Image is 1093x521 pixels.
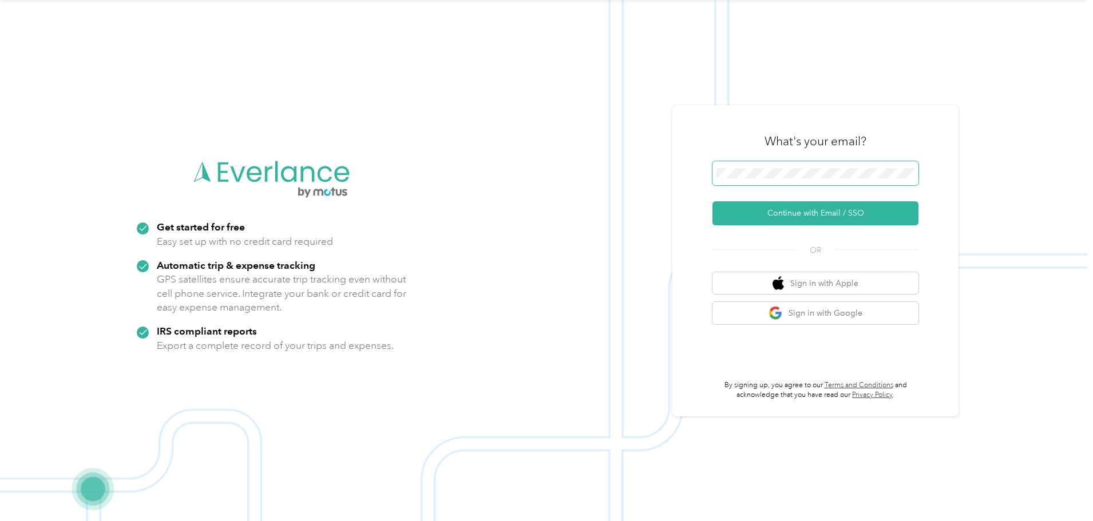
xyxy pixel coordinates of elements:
[712,302,918,324] button: google logoSign in with Google
[765,133,866,149] h3: What's your email?
[157,221,245,233] strong: Get started for free
[712,380,918,400] p: By signing up, you agree to our and acknowledge that you have read our .
[773,276,784,291] img: apple logo
[795,244,835,256] span: OR
[157,234,333,249] p: Easy set up with no credit card required
[157,259,315,271] strong: Automatic trip & expense tracking
[157,325,257,337] strong: IRS compliant reports
[712,272,918,295] button: apple logoSign in with Apple
[712,201,918,225] button: Continue with Email / SSO
[157,339,394,353] p: Export a complete record of your trips and expenses.
[852,391,893,399] a: Privacy Policy
[825,381,893,389] a: Terms and Conditions
[769,306,783,320] img: google logo
[157,272,407,315] p: GPS satellites ensure accurate trip tracking even without cell phone service. Integrate your bank...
